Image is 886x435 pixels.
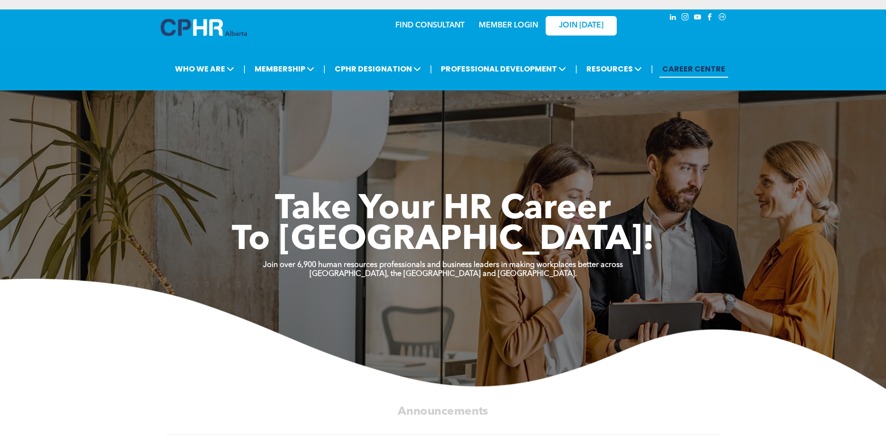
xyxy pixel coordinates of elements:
li: | [243,59,246,79]
span: Announcements [398,406,488,417]
span: WHO WE ARE [172,60,237,78]
a: FIND CONSULTANT [395,22,465,29]
span: CPHR DESIGNATION [332,60,424,78]
li: | [575,59,577,79]
span: Take Your HR Career [275,193,611,227]
li: | [651,59,653,79]
a: instagram [680,12,691,25]
img: A blue and white logo for cp alberta [161,19,247,36]
a: MEMBER LOGIN [479,22,538,29]
span: RESOURCES [584,60,645,78]
a: CAREER CENTRE [659,60,728,78]
li: | [323,59,326,79]
strong: Join over 6,900 human resources professionals and business leaders in making workplaces better ac... [263,261,623,269]
strong: [GEOGRAPHIC_DATA], the [GEOGRAPHIC_DATA] and [GEOGRAPHIC_DATA]. [310,270,577,278]
li: | [430,59,432,79]
span: To [GEOGRAPHIC_DATA]! [232,223,655,257]
span: JOIN [DATE] [559,21,603,30]
a: youtube [693,12,703,25]
a: JOIN [DATE] [546,16,617,36]
a: Social network [717,12,728,25]
a: facebook [705,12,715,25]
span: PROFESSIONAL DEVELOPMENT [438,60,569,78]
a: linkedin [668,12,678,25]
span: MEMBERSHIP [252,60,317,78]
